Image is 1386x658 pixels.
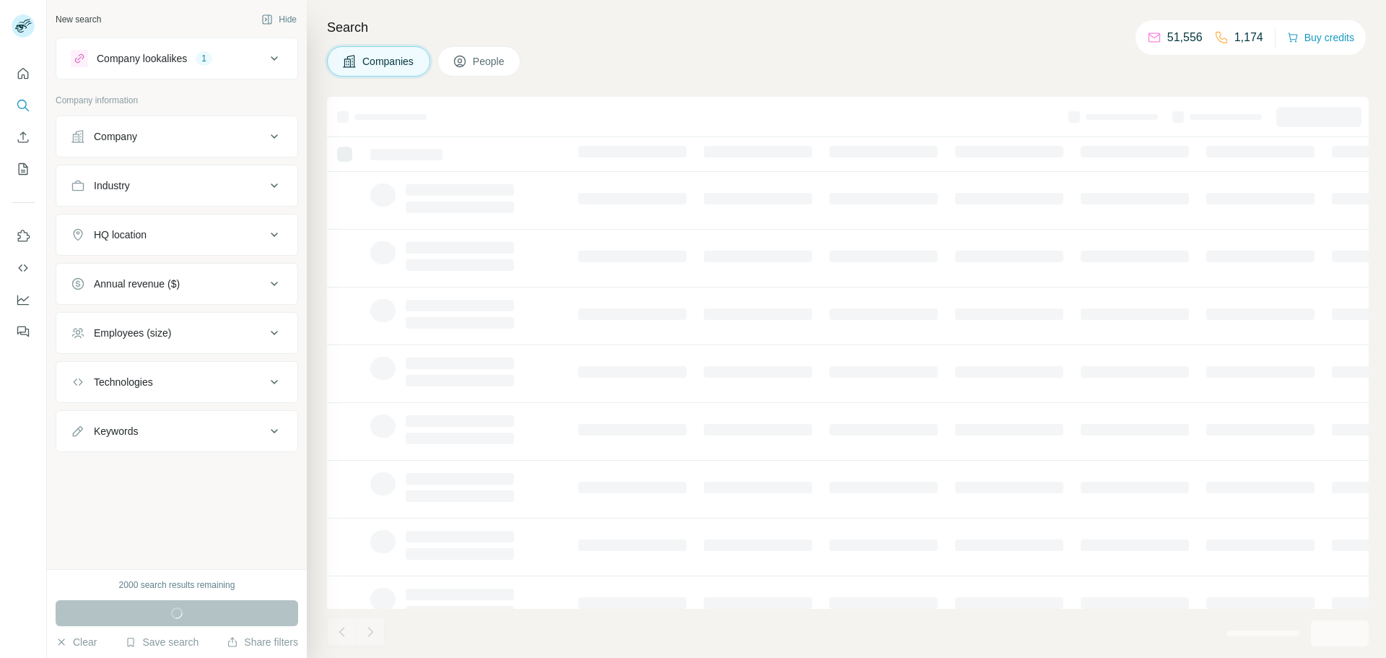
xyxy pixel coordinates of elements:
[12,287,35,313] button: Dashboard
[94,326,171,340] div: Employees (size)
[196,52,212,65] div: 1
[97,51,187,66] div: Company lookalikes
[12,319,35,345] button: Feedback
[94,178,130,193] div: Industry
[56,635,97,649] button: Clear
[12,223,35,249] button: Use Surfe on LinkedIn
[56,94,298,107] p: Company information
[1167,29,1203,46] p: 51,556
[94,129,137,144] div: Company
[56,168,297,203] button: Industry
[56,119,297,154] button: Company
[119,579,235,592] div: 2000 search results remaining
[362,54,415,69] span: Companies
[94,375,153,389] div: Technologies
[473,54,506,69] span: People
[12,124,35,150] button: Enrich CSV
[327,17,1369,38] h4: Search
[56,13,101,26] div: New search
[227,635,298,649] button: Share filters
[12,61,35,87] button: Quick start
[12,255,35,281] button: Use Surfe API
[56,41,297,76] button: Company lookalikes1
[1287,27,1354,48] button: Buy credits
[1234,29,1263,46] p: 1,174
[56,267,297,301] button: Annual revenue ($)
[56,217,297,252] button: HQ location
[94,277,180,291] div: Annual revenue ($)
[12,92,35,118] button: Search
[56,365,297,399] button: Technologies
[12,156,35,182] button: My lists
[94,424,138,438] div: Keywords
[125,635,199,649] button: Save search
[56,316,297,350] button: Employees (size)
[94,228,147,242] div: HQ location
[251,9,307,30] button: Hide
[56,414,297,449] button: Keywords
